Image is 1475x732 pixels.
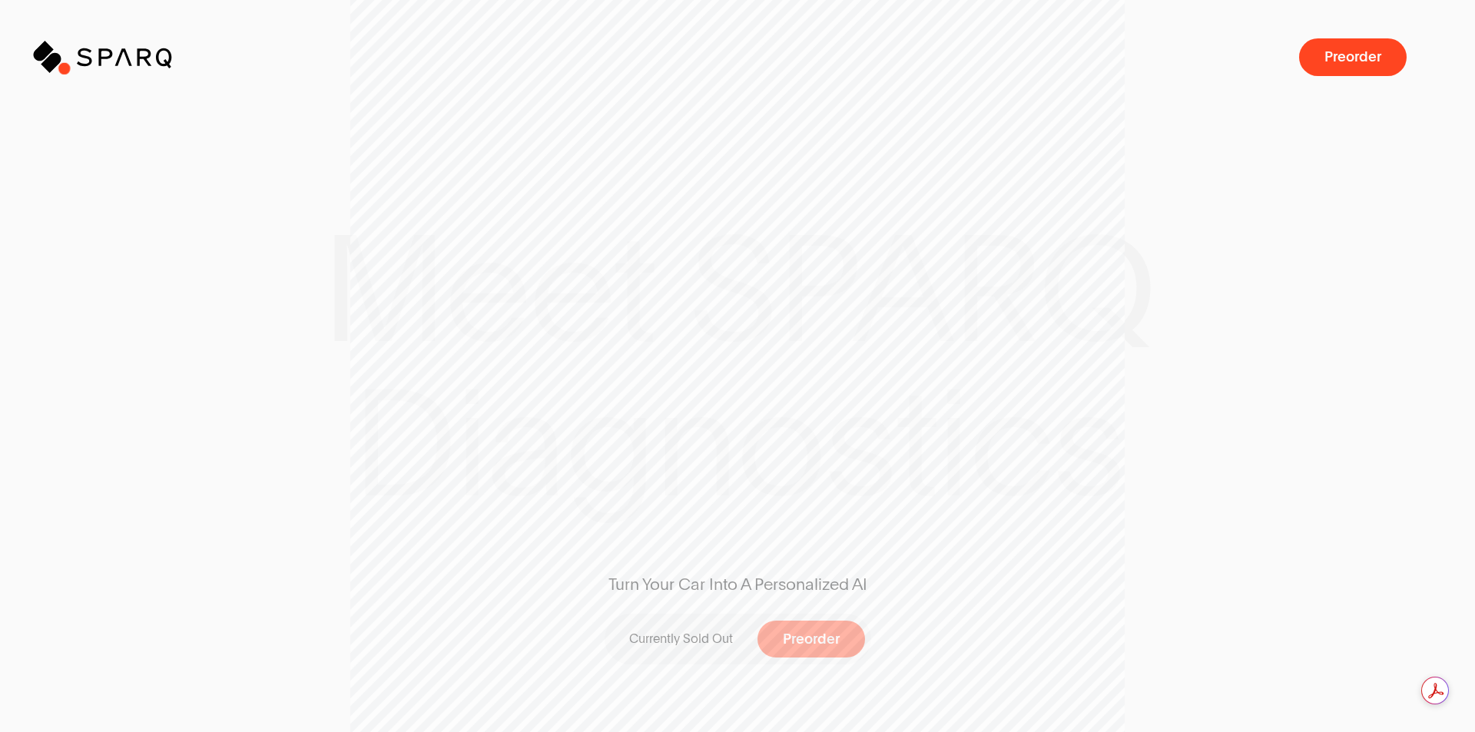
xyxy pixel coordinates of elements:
[65,227,228,472] img: SPARQ app open in an iPhone on the Table
[1299,38,1407,76] button: Preorder a SPARQ Diagnostics Device
[629,631,733,648] p: Currently Sold Out
[1011,240,1175,485] img: SPARQ Diagnostics being inserting into an OBD Port
[301,452,465,697] img: Range Rover Scenic Shot
[1248,403,1411,545] img: Product Shot of a SPARQ Diagnostics Device
[576,573,899,595] span: Turn Your Car Into A Personalized AI
[1324,50,1381,65] span: Preorder
[757,621,865,658] button: Preorder
[783,632,840,647] span: Preorder
[608,573,867,595] span: Turn Your Car Into A Personalized AI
